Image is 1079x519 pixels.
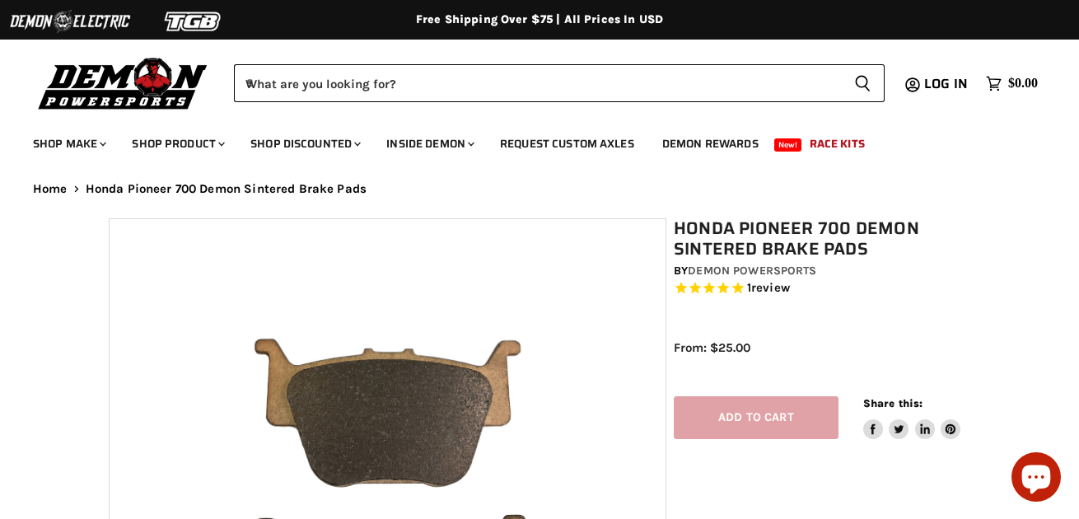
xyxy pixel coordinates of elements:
a: Request Custom Axles [488,127,647,161]
ul: Main menu [21,120,1034,161]
img: Demon Electric Logo 2 [8,6,132,37]
span: From: $25.00 [674,340,750,355]
a: Race Kits [797,127,877,161]
img: TGB Logo 2 [132,6,255,37]
a: Shop Discounted [238,127,371,161]
a: Inside Demon [374,127,484,161]
a: Demon Rewards [650,127,771,161]
h1: Honda Pioneer 700 Demon Sintered Brake Pads [674,218,978,259]
a: Home [33,182,68,196]
span: Share this: [863,397,923,409]
a: Shop Make [21,127,116,161]
input: When autocomplete results are available use up and down arrows to review and enter to select [234,64,841,102]
span: New! [774,138,802,152]
a: Log in [917,77,978,91]
form: Product [234,64,885,102]
span: Log in [924,73,968,94]
div: by [674,262,978,280]
inbox-online-store-chat: Shopify online store chat [1007,452,1066,506]
span: Rated 5.0 out of 5 stars 1 reviews [674,280,978,297]
button: Search [841,64,885,102]
span: review [751,281,790,296]
aside: Share this: [863,396,961,440]
span: Honda Pioneer 700 Demon Sintered Brake Pads [86,182,367,196]
span: 1 reviews [747,281,790,296]
a: Demon Powersports [688,264,816,278]
img: Demon Powersports [33,54,213,112]
a: $0.00 [978,72,1046,96]
a: Shop Product [119,127,235,161]
span: $0.00 [1008,76,1038,91]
